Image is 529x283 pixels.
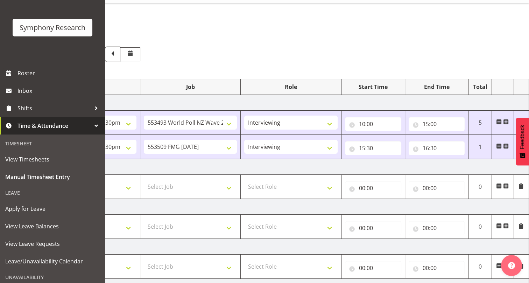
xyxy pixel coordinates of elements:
img: help-xxl-2.png [508,262,515,269]
span: Roster [17,68,101,78]
input: Click to select... [409,117,465,131]
td: [DATE] [40,239,529,255]
a: Apply for Leave [2,200,103,218]
input: Click to select... [345,221,401,235]
div: Symphony Research [20,22,85,33]
a: View Leave Requests [2,235,103,253]
a: Manual Timesheet Entry [2,168,103,186]
input: Click to select... [345,261,401,275]
a: Leave/Unavailability Calendar [2,253,103,270]
input: Click to select... [409,221,465,235]
input: Click to select... [345,117,401,131]
div: Job [144,83,237,91]
div: Start Time [345,83,401,91]
span: Leave/Unavailability Calendar [5,256,100,267]
span: Shifts [17,103,91,113]
td: [DATE] [40,199,529,215]
span: Feedback [519,125,526,149]
input: Click to select... [409,181,465,195]
span: Inbox [17,85,101,96]
td: [DATE] [40,159,529,175]
td: [DATE] [40,95,529,111]
span: Manual Timesheet Entry [5,172,100,182]
input: Click to select... [409,261,465,275]
td: 0 [468,215,492,239]
div: Leave [2,186,103,200]
span: Apply for Leave [5,203,100,214]
td: 0 [468,175,492,199]
input: Click to select... [409,141,465,155]
button: Feedback - Show survey [516,118,529,165]
a: View Leave Balances [2,218,103,235]
span: View Timesheets [5,154,100,165]
div: Total [472,83,488,91]
input: Click to select... [345,141,401,155]
div: Timesheet [2,136,103,151]
div: End Time [409,83,465,91]
td: 0 [468,255,492,279]
span: View Leave Requests [5,239,100,249]
div: Role [244,83,338,91]
span: View Leave Balances [5,221,100,232]
td: 5 [468,111,492,135]
a: View Timesheets [2,151,103,168]
span: Time & Attendance [17,120,91,131]
td: 1 [468,135,492,159]
input: Click to select... [345,181,401,195]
